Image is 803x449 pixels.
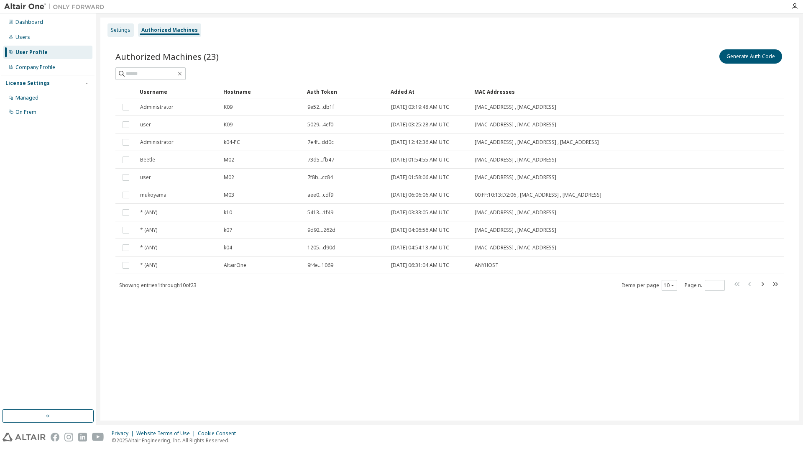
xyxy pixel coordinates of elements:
span: [MAC_ADDRESS] , [MAC_ADDRESS] [475,174,556,181]
span: 1205...d90d [307,244,335,251]
span: M02 [224,174,234,181]
div: Username [140,85,217,98]
span: [DATE] 01:54:55 AM UTC [391,157,449,163]
div: On Prem [15,109,36,115]
span: k04 [224,244,232,251]
span: Showing entries 1 through 10 of 23 [119,282,197,289]
span: M03 [224,192,234,198]
span: user [140,121,151,128]
span: 5413...1f49 [307,209,333,216]
span: [DATE] 03:33:05 AM UTC [391,209,449,216]
span: * (ANY) [140,262,157,269]
span: [MAC_ADDRESS] , [MAC_ADDRESS] [475,244,556,251]
span: mukoyama [140,192,166,198]
span: [MAC_ADDRESS] , [MAC_ADDRESS] [475,209,556,216]
span: aee0...cdf9 [307,192,333,198]
span: K09 [224,121,233,128]
span: [DATE] 06:31:04 AM UTC [391,262,449,269]
span: [MAC_ADDRESS] , [MAC_ADDRESS] [475,157,556,163]
div: Cookie Consent [198,430,241,437]
span: [MAC_ADDRESS] , [MAC_ADDRESS] [475,104,556,110]
button: 10 [664,282,675,289]
span: 9e52...db1f [307,104,334,110]
span: [DATE] 03:19:48 AM UTC [391,104,449,110]
div: Users [15,34,30,41]
span: 9d92...262d [307,227,335,233]
span: [MAC_ADDRESS] , [MAC_ADDRESS] , [MAC_ADDRESS] [475,139,599,146]
span: 00:FF:10:13:D2:06 , [MAC_ADDRESS] , [MAC_ADDRESS] [475,192,601,198]
div: Settings [111,27,130,33]
span: [DATE] 03:25:28 AM UTC [391,121,449,128]
span: [MAC_ADDRESS] , [MAC_ADDRESS] [475,227,556,233]
button: Generate Auth Code [719,49,782,64]
div: Managed [15,95,38,101]
img: youtube.svg [92,433,104,441]
img: linkedin.svg [78,433,87,441]
span: 9f4e...1069 [307,262,333,269]
span: 73d5...fb47 [307,157,334,163]
span: user [140,174,151,181]
div: MAC Addresses [474,85,698,98]
img: Altair One [4,3,109,11]
div: Dashboard [15,19,43,26]
img: facebook.svg [51,433,59,441]
span: K09 [224,104,233,110]
span: Items per page [622,280,677,291]
span: * (ANY) [140,244,157,251]
div: User Profile [15,49,48,56]
span: Administrator [140,139,174,146]
span: Authorized Machines (23) [115,51,219,62]
img: instagram.svg [64,433,73,441]
span: Beetle [140,157,155,163]
span: * (ANY) [140,209,157,216]
span: M02 [224,157,234,163]
img: altair_logo.svg [3,433,46,441]
span: [MAC_ADDRESS] , [MAC_ADDRESS] [475,121,556,128]
span: * (ANY) [140,227,157,233]
span: k07 [224,227,232,233]
span: k04-PC [224,139,240,146]
span: 7f8b...cc84 [307,174,333,181]
span: [DATE] 01:58:06 AM UTC [391,174,449,181]
span: 7e4f...dd0c [307,139,334,146]
span: ANYHOST [475,262,499,269]
div: Company Profile [15,64,55,71]
span: 5029...4ef0 [307,121,333,128]
div: Privacy [112,430,136,437]
div: Auth Token [307,85,384,98]
div: Added At [391,85,468,98]
span: AltairOne [224,262,246,269]
div: Hostname [223,85,300,98]
p: © 2025 Altair Engineering, Inc. All Rights Reserved. [112,437,241,444]
span: Page n. [685,280,725,291]
span: k10 [224,209,232,216]
span: Administrator [140,104,174,110]
span: [DATE] 06:06:06 AM UTC [391,192,449,198]
span: [DATE] 12:42:36 AM UTC [391,139,449,146]
span: [DATE] 04:06:56 AM UTC [391,227,449,233]
div: Website Terms of Use [136,430,198,437]
div: Authorized Machines [141,27,198,33]
span: [DATE] 04:54:13 AM UTC [391,244,449,251]
div: License Settings [5,80,50,87]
